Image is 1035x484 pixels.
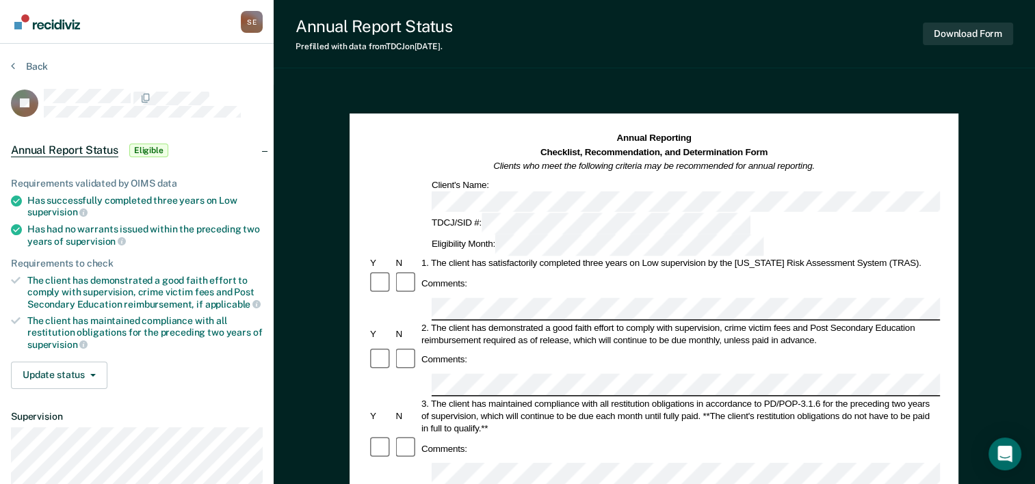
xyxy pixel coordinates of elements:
[368,409,393,422] div: Y
[419,278,469,290] div: Comments:
[66,236,126,247] span: supervision
[205,299,261,310] span: applicable
[988,438,1021,470] div: Open Intercom Messenger
[494,161,815,171] em: Clients who meet the following criteria may be recommended for annual reporting.
[419,353,469,366] div: Comments:
[394,257,419,269] div: N
[14,14,80,29] img: Recidiviz
[27,206,88,217] span: supervision
[129,144,168,157] span: Eligible
[27,224,263,247] div: Has had no warrants issued within the preceding two years of
[430,234,766,256] div: Eligibility Month:
[241,11,263,33] div: S E
[923,23,1013,45] button: Download Form
[11,362,107,389] button: Update status
[419,257,940,269] div: 1. The client has satisfactorily completed three years on Low supervision by the [US_STATE] Risk ...
[540,147,768,157] strong: Checklist, Recommendation, and Determination Form
[27,195,263,218] div: Has successfully completed three years on Low
[27,315,263,350] div: The client has maintained compliance with all restitution obligations for the preceding two years of
[296,16,452,36] div: Annual Report Status
[430,213,752,234] div: TDCJ/SID #:
[394,409,419,422] div: N
[11,60,48,72] button: Back
[419,397,940,434] div: 3. The client has maintained compliance with all restitution obligations in accordance to PD/POP-...
[241,11,263,33] button: Profile dropdown button
[27,339,88,350] span: supervision
[368,327,393,340] div: Y
[368,257,393,269] div: Y
[11,258,263,269] div: Requirements to check
[11,178,263,189] div: Requirements validated by OIMS data
[419,321,940,346] div: 2. The client has demonstrated a good faith effort to comply with supervision, crime victim fees ...
[11,411,263,422] dt: Supervision
[296,42,452,51] div: Prefilled with data from TDCJ on [DATE] .
[617,133,692,144] strong: Annual Reporting
[27,275,263,310] div: The client has demonstrated a good faith effort to comply with supervision, crime victim fees and...
[394,327,419,340] div: N
[419,442,469,455] div: Comments:
[11,144,118,157] span: Annual Report Status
